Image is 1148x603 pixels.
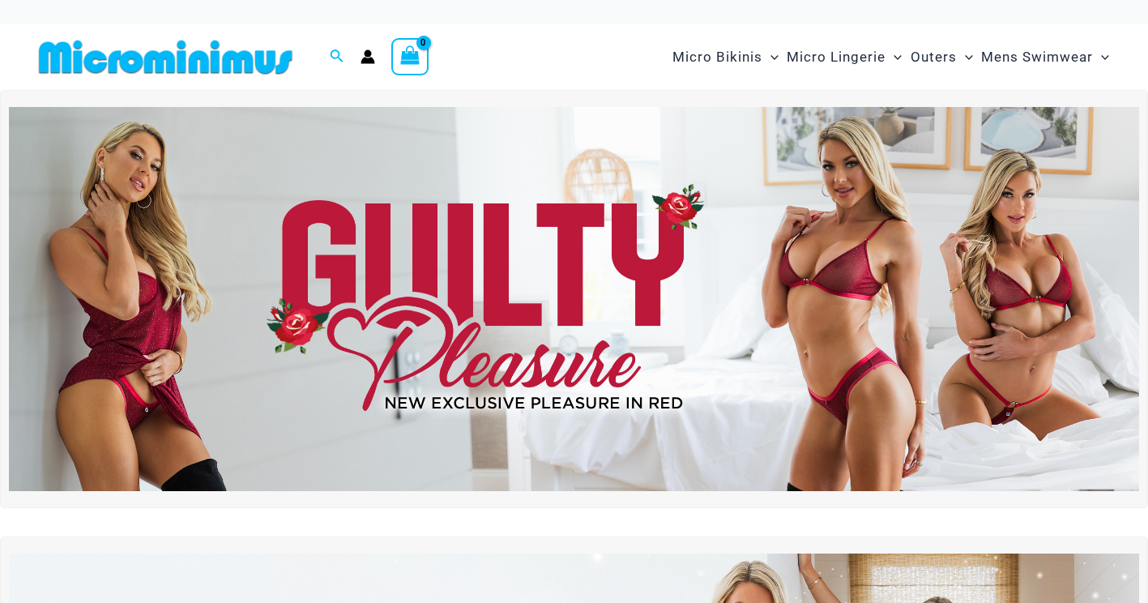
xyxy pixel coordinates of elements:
span: Menu Toggle [886,36,902,78]
span: Micro Bikinis [672,36,762,78]
a: OutersMenu ToggleMenu Toggle [907,32,977,82]
a: Mens SwimwearMenu ToggleMenu Toggle [977,32,1113,82]
img: Guilty Pleasures Red Lingerie [9,107,1139,491]
span: Outers [911,36,957,78]
a: Account icon link [361,49,375,64]
span: Menu Toggle [762,36,779,78]
nav: Site Navigation [666,30,1116,84]
a: View Shopping Cart, empty [391,38,429,75]
img: MM SHOP LOGO FLAT [32,39,299,75]
a: Micro LingerieMenu ToggleMenu Toggle [783,32,906,82]
span: Menu Toggle [1093,36,1109,78]
a: Search icon link [330,47,344,67]
a: Micro BikinisMenu ToggleMenu Toggle [668,32,783,82]
span: Menu Toggle [957,36,973,78]
span: Mens Swimwear [981,36,1093,78]
span: Micro Lingerie [787,36,886,78]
